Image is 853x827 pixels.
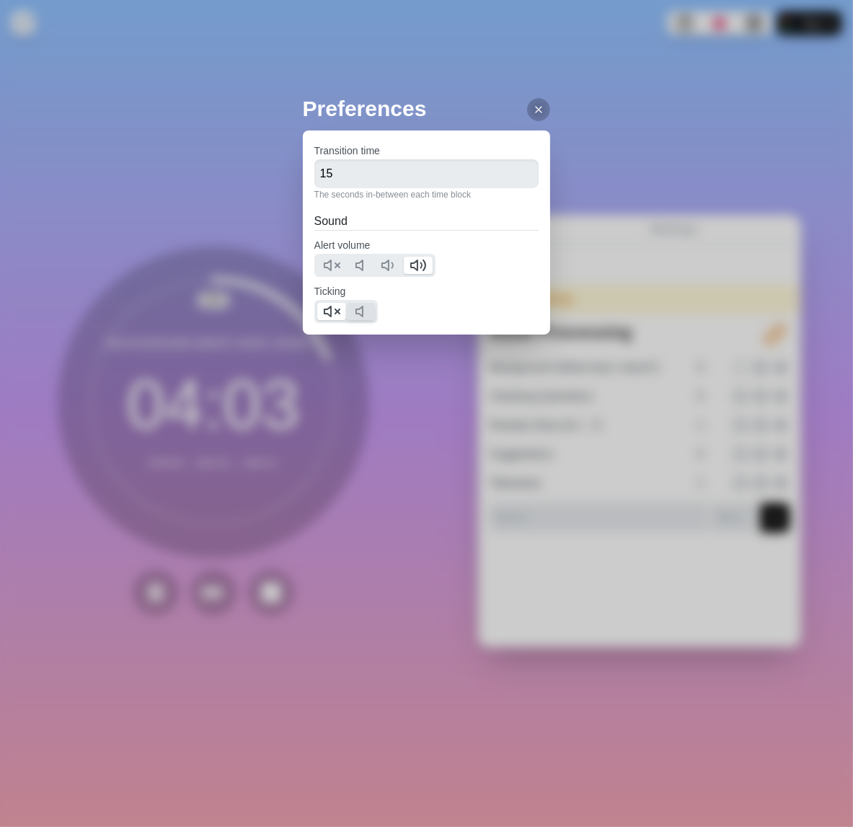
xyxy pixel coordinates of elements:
[314,188,539,201] p: The seconds in-between each time block
[314,145,380,156] label: Transition time
[314,286,346,297] label: Ticking
[314,239,371,251] label: Alert volume
[314,213,539,230] h2: Sound
[303,92,551,125] h2: Preferences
